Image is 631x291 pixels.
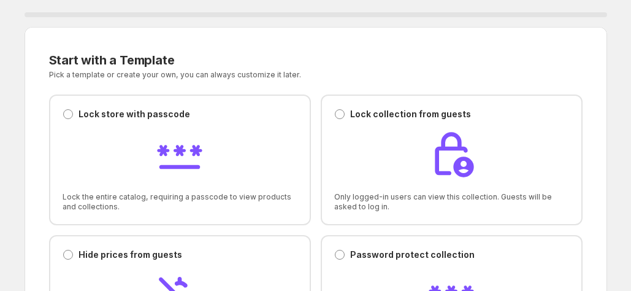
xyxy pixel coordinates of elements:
p: Lock collection from guests [350,108,471,120]
span: Start with a Template [49,53,175,68]
img: Lock collection from guests [427,130,476,179]
p: Lock store with passcode [78,108,190,120]
p: Password protect collection [350,249,475,261]
img: Lock store with passcode [155,130,204,179]
p: Pick a template or create your own, you can always customize it later. [49,70,437,80]
span: Only logged-in users can view this collection. Guests will be asked to log in. [334,192,569,212]
p: Hide prices from guests [78,249,182,261]
span: Lock the entire catalog, requiring a passcode to view products and collections. [63,192,297,212]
